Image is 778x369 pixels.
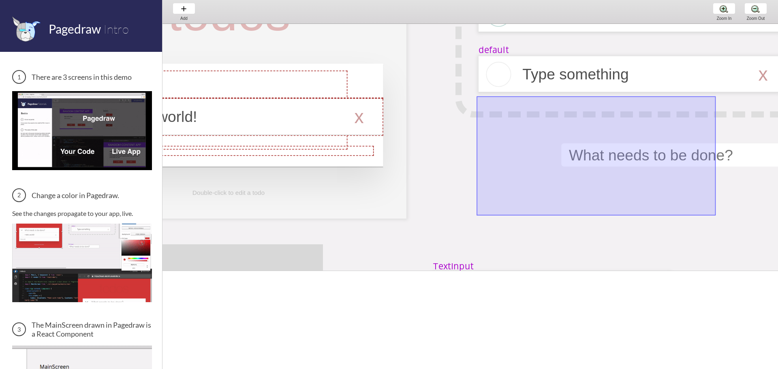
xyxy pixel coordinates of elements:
[169,16,199,21] div: Add
[12,188,152,202] h3: Change a color in Pagedraw.
[709,16,740,21] div: Zoom In
[12,91,152,170] img: 3 screens
[759,64,768,85] div: x
[49,21,101,36] span: Pagedraw
[12,320,152,338] h3: The MainScreen drawn in Pagedraw is a React Component
[12,70,152,84] h3: There are 3 screens in this demo
[12,209,152,217] p: See the changes propagate to your app, live.
[720,4,728,13] img: zoom-plus.png
[103,21,129,36] span: Intro
[479,44,509,55] div: default
[12,224,152,302] img: Change a color in Pagedraw
[740,16,771,21] div: Zoom Out
[759,4,768,25] div: x
[12,16,41,42] img: favicon.png
[751,4,760,13] img: zoom-minus.png
[433,260,473,272] div: TextInput
[180,4,188,13] img: baseline-add-24px.svg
